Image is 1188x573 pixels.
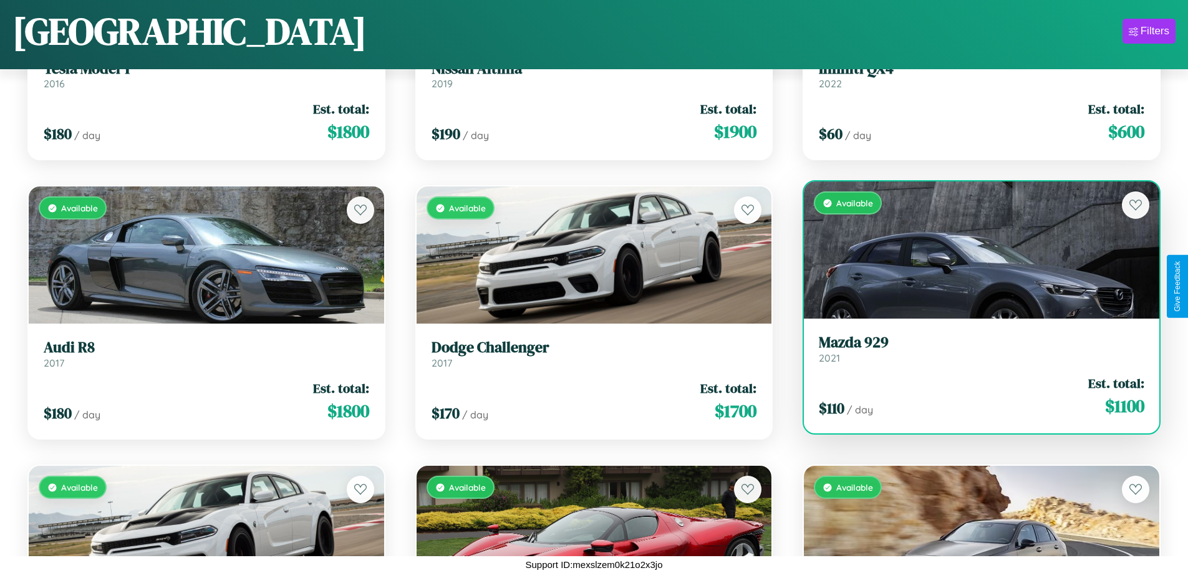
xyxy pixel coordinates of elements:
[327,119,369,144] span: $ 1800
[432,77,453,90] span: 2019
[61,482,98,493] span: Available
[714,119,756,144] span: $ 1900
[525,556,662,573] p: Support ID: mexslzem0k21o2x3jo
[463,129,489,142] span: / day
[44,357,64,369] span: 2017
[700,379,756,397] span: Est. total:
[1105,393,1144,418] span: $ 1100
[819,77,842,90] span: 2022
[1123,19,1176,44] button: Filters
[715,398,756,423] span: $ 1700
[700,100,756,118] span: Est. total:
[313,379,369,397] span: Est. total:
[1141,25,1169,37] div: Filters
[449,482,486,493] span: Available
[327,398,369,423] span: $ 1800
[44,77,65,90] span: 2016
[44,403,72,423] span: $ 180
[819,60,1144,90] a: Infiniti QX42022
[74,129,100,142] span: / day
[432,403,460,423] span: $ 170
[819,334,1144,352] h3: Mazda 929
[847,403,873,416] span: / day
[432,123,460,144] span: $ 190
[44,339,369,369] a: Audi R82017
[819,123,843,144] span: $ 60
[12,6,367,57] h1: [GEOGRAPHIC_DATA]
[432,60,757,90] a: Nissan Altima2019
[1088,374,1144,392] span: Est. total:
[462,408,488,421] span: / day
[44,339,369,357] h3: Audi R8
[836,198,873,208] span: Available
[432,339,757,369] a: Dodge Challenger2017
[1108,119,1144,144] span: $ 600
[1088,100,1144,118] span: Est. total:
[819,398,844,418] span: $ 110
[44,123,72,144] span: $ 180
[449,203,486,213] span: Available
[432,357,452,369] span: 2017
[74,408,100,421] span: / day
[819,352,840,364] span: 2021
[836,482,873,493] span: Available
[819,334,1144,364] a: Mazda 9292021
[1173,261,1182,312] div: Give Feedback
[845,129,871,142] span: / day
[61,203,98,213] span: Available
[44,60,369,90] a: Tesla Model Y2016
[432,339,757,357] h3: Dodge Challenger
[313,100,369,118] span: Est. total:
